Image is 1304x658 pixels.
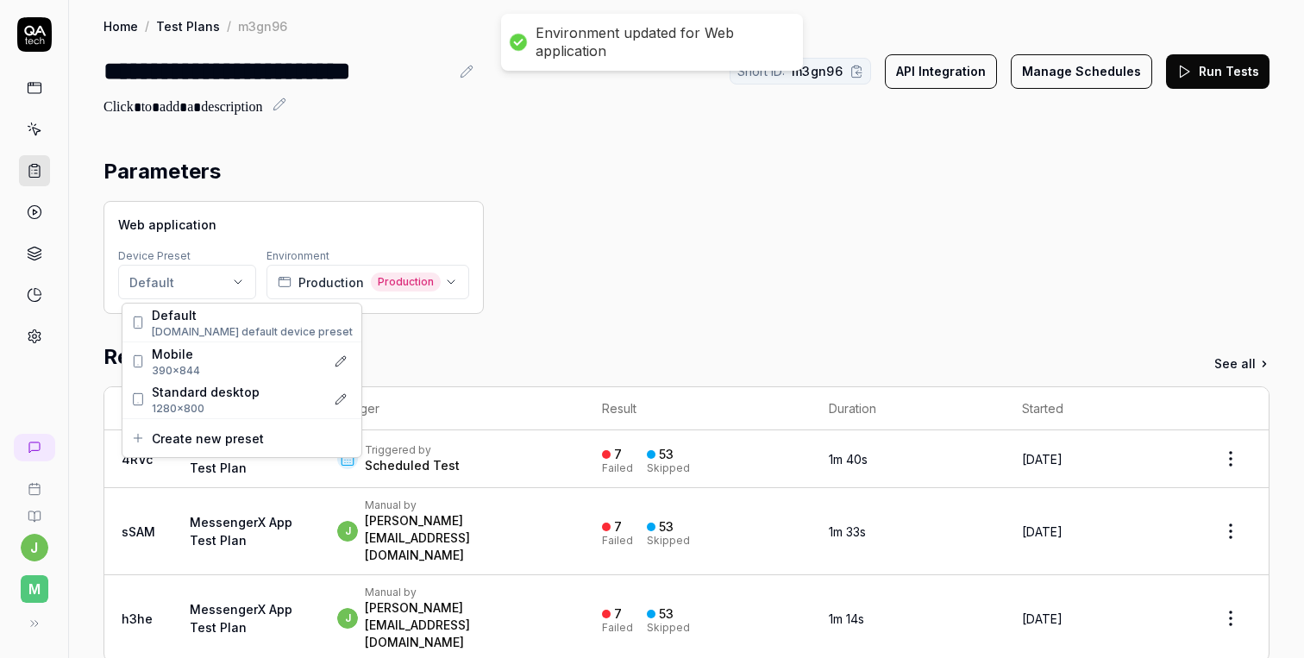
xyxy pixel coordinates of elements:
span: Mobile [152,345,193,363]
div: Environment updated for Web application [536,24,786,60]
span: Create new preset [152,429,264,448]
span: [DOMAIN_NAME] default device preset [152,324,353,340]
span: Standard desktop [152,383,260,401]
span: Default [152,306,353,324]
span: 390×844 [152,363,318,379]
span: 1280×800 [152,401,318,417]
